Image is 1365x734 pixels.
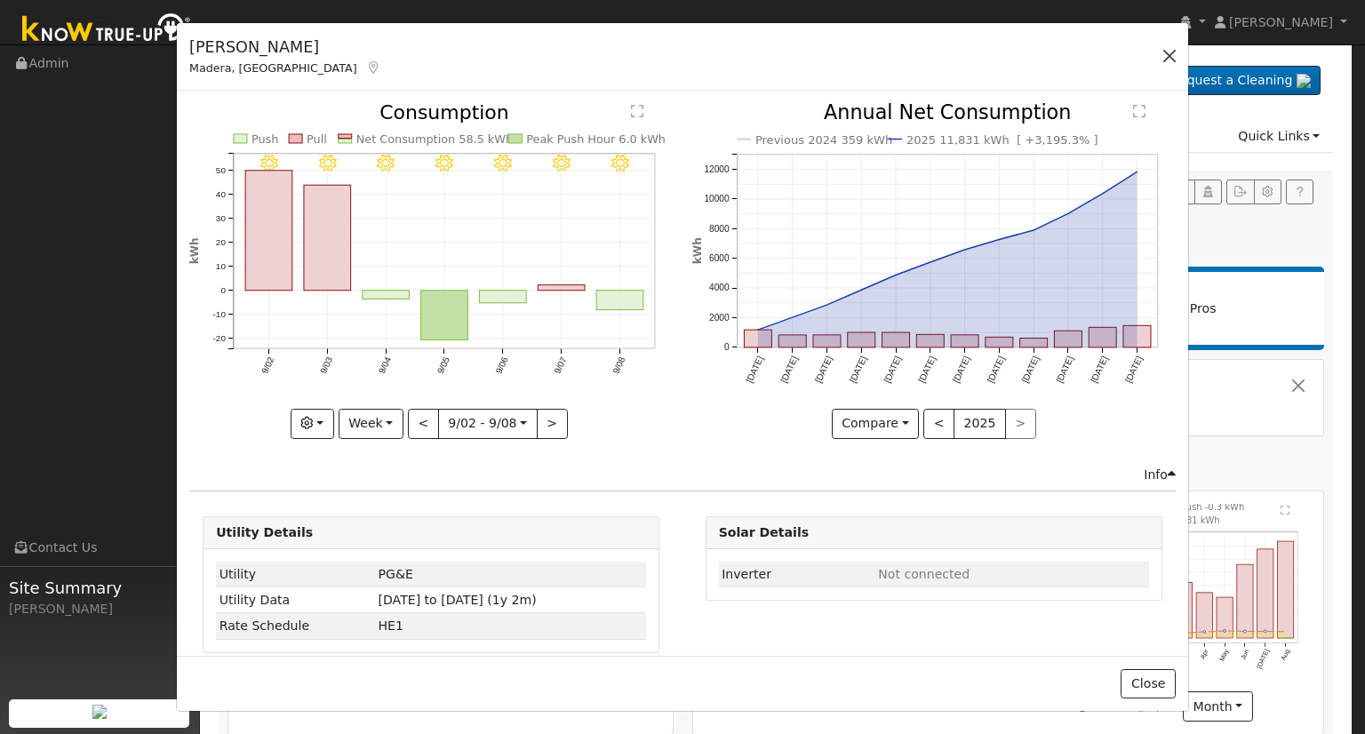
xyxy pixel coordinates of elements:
i: 9/03 - Clear [319,155,337,172]
text: 0 [220,285,226,295]
button: Week [339,409,403,439]
span: [DATE] to [DATE] (1y 2m) [379,593,537,607]
text: [DATE] [813,355,834,385]
text: [DATE] [1089,355,1110,385]
i: 9/04 - Clear [378,155,395,172]
rect: onclick="" [245,171,292,291]
text: 30 [216,213,227,223]
h5: [PERSON_NAME] [189,36,381,59]
circle: onclick="" [926,259,933,266]
text: [DATE] [986,355,1007,385]
strong: Solar Details [719,525,809,539]
td: Utility Data [216,587,375,613]
text: [DATE] [916,355,938,385]
span: Madera, [GEOGRAPHIC_DATA] [189,61,357,75]
rect: onclick="" [480,291,527,303]
rect: onclick="" [951,335,978,347]
circle: onclick="" [995,236,1002,243]
rect: onclick="" [421,291,468,340]
text: 12000 [704,164,730,174]
i: 9/07 - Clear [553,155,571,172]
text: [DATE] [1054,355,1075,385]
button: Close [1121,669,1175,699]
text: 9/08 [611,355,627,376]
text: Push [251,132,278,146]
circle: onclick="" [858,287,865,294]
button: 9/02 - 9/08 [438,409,538,439]
text: [DATE] [882,355,903,385]
rect: onclick="" [744,331,771,348]
rect: onclick="" [1019,339,1047,347]
span: ID: null, authorized: None [878,567,970,581]
text: 8000 [709,224,730,234]
td: Inverter [719,562,875,587]
text: 40 [216,189,227,199]
circle: onclick="" [1030,227,1037,234]
button: < [923,409,954,439]
text: [DATE] [744,355,765,385]
text: 10000 [704,195,730,204]
circle: onclick="" [1133,339,1140,346]
span: Y [379,618,403,633]
text: Previous 2024 359 kWh [755,133,892,147]
text: Pull [307,132,327,146]
button: 2025 [954,409,1006,439]
i: 9/08 - Clear [611,155,629,172]
text: 10 [216,261,227,271]
circle: onclick="" [1065,211,1072,218]
text: 2025 11,831 kWh [ +3,195.3% ] [906,133,1098,147]
rect: onclick="" [986,338,1013,348]
text: 4000 [709,283,730,293]
strong: Utility Details [216,525,313,539]
div: Info [1144,466,1176,484]
circle: onclick="" [823,302,830,309]
text: Peak Push Hour 6.0 kWh [527,132,667,146]
text: 9/04 [377,355,393,376]
text: 9/06 [494,355,510,376]
text: kWh [691,238,704,265]
text: [DATE] [951,355,972,385]
i: 9/05 - Clear [435,155,453,172]
rect: onclick="" [847,333,874,348]
circle: onclick="" [788,315,795,322]
text: -10 [213,309,227,319]
text: 50 [216,165,227,175]
button: > [537,409,568,439]
circle: onclick="" [754,327,761,334]
text: Annual Net Consumption [824,101,1072,124]
text: 9/07 [553,355,569,376]
circle: onclick="" [1099,190,1106,197]
text: Consumption [379,101,509,124]
rect: onclick="" [363,291,410,299]
span: ID: 16641645, authorized: 05/02/25 [379,567,413,581]
text: 9/02 [259,355,275,376]
text:  [631,104,643,118]
rect: onclick="" [882,333,909,348]
text: [DATE] [848,355,869,385]
rect: onclick="" [1054,331,1082,348]
rect: onclick="" [304,186,351,291]
rect: onclick="" [597,291,644,310]
i: 9/02 - Clear [260,155,278,172]
text: 20 [216,237,227,247]
circle: onclick="" [1133,169,1140,176]
text: [DATE] [1123,355,1145,385]
rect: onclick="" [1123,326,1151,348]
a: Map [366,60,382,75]
text:  [1133,105,1145,119]
text: [DATE] [1020,355,1042,385]
text: Net Consumption 58.5 kWh [356,132,514,146]
i: 9/06 - Clear [494,155,512,172]
rect: onclick="" [539,285,586,291]
circle: onclick="" [961,246,968,253]
text: [DATE] [778,355,800,385]
text: 9/05 [435,355,451,376]
text: 2000 [709,313,730,323]
circle: onclick="" [892,272,899,279]
td: Utility [216,562,375,587]
button: < [408,409,439,439]
text: 0 [723,343,729,353]
text: 6000 [709,253,730,263]
rect: onclick="" [1089,328,1116,348]
rect: onclick="" [916,335,944,347]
